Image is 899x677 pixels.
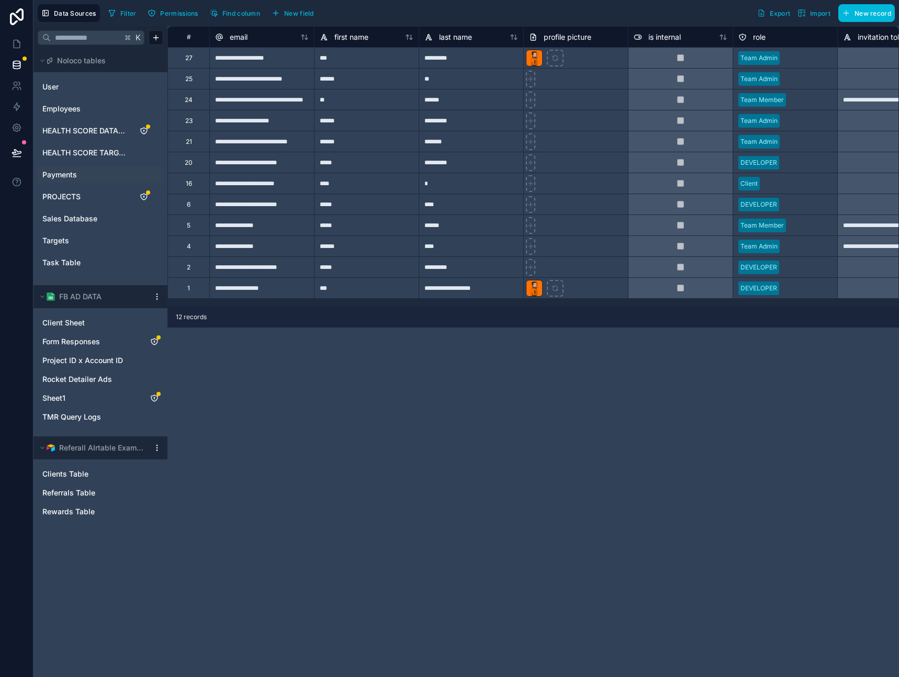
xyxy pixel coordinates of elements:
[42,355,123,366] span: Project ID x Account ID
[38,466,163,482] div: Clients Table
[42,170,77,180] span: Payments
[144,5,206,21] a: Permissions
[42,213,97,224] span: Sales Database
[740,74,778,84] div: Team Admin
[176,313,207,321] span: 12 records
[187,284,190,292] div: 1
[740,53,778,63] div: Team Admin
[59,443,144,453] span: Referall AIrtable Example
[38,144,163,161] div: HEALTH SCORE TARGET
[47,292,55,301] img: Google Sheets logo
[38,441,149,455] button: Airtable LogoReferall AIrtable Example
[187,200,190,209] div: 6
[42,506,95,517] span: Rewards Table
[38,232,163,249] div: Targets
[42,257,127,268] a: Task Table
[38,333,163,350] div: Form Responses
[648,32,681,42] span: is internal
[810,9,830,17] span: Import
[268,5,318,21] button: New field
[42,126,127,136] a: HEALTH SCORE DATABASE
[740,263,777,272] div: DEVELOPER
[38,122,163,139] div: HEALTH SCORE DATABASE
[134,34,142,41] span: K
[42,82,127,92] a: User
[439,32,472,42] span: last name
[185,117,193,125] div: 23
[334,32,368,42] span: first name
[38,371,163,388] div: Rocket Detailer Ads
[42,104,81,114] span: Employees
[42,488,95,498] span: Referrals Table
[740,116,778,126] div: Team Admin
[38,484,163,501] div: Referrals Table
[42,170,127,180] a: Payments
[38,409,163,425] div: TMR Query Logs
[185,96,193,104] div: 24
[187,221,190,230] div: 5
[42,191,127,202] a: PROJECTS
[838,4,895,22] button: New record
[230,32,248,42] span: email
[187,263,190,272] div: 2
[38,210,163,227] div: Sales Database
[38,352,163,369] div: Project ID x Account ID
[185,159,193,167] div: 20
[42,469,138,479] a: Clients Table
[38,4,100,22] button: Data Sources
[753,32,766,42] span: role
[42,213,127,224] a: Sales Database
[42,355,138,366] a: Project ID x Account ID
[38,166,163,183] div: Payments
[160,9,198,17] span: Permissions
[544,32,591,42] span: profile picture
[834,4,895,22] a: New record
[42,374,138,385] a: Rocket Detailer Ads
[42,393,65,403] span: Sheet1
[42,318,85,328] span: Client Sheet
[38,188,163,205] div: PROJECTS
[38,254,163,271] div: Task Table
[284,9,314,17] span: New field
[42,412,101,422] span: TMR Query Logs
[42,393,138,403] a: Sheet1
[42,191,81,202] span: PROJECTS
[794,4,834,22] button: Import
[740,179,758,188] div: Client
[38,53,157,68] button: Noloco tables
[47,444,55,452] img: Airtable Logo
[54,9,96,17] span: Data Sources
[740,242,778,251] div: Team Admin
[740,137,778,146] div: Team Admin
[42,257,81,268] span: Task Table
[754,4,794,22] button: Export
[187,242,191,251] div: 4
[42,336,100,347] span: Form Responses
[38,314,163,331] div: Client Sheet
[42,148,127,158] a: HEALTH SCORE TARGET
[740,284,777,293] div: DEVELOPER
[144,5,201,21] button: Permissions
[222,9,260,17] span: Find column
[42,318,138,328] a: Client Sheet
[42,506,138,517] a: Rewards Table
[42,235,127,246] a: Targets
[176,33,201,41] div: #
[185,54,193,62] div: 27
[42,374,112,385] span: Rocket Detailer Ads
[38,390,163,407] div: Sheet1
[38,503,163,520] div: Rewards Table
[120,9,137,17] span: Filter
[42,488,138,498] a: Referrals Table
[740,95,784,105] div: Team Member
[104,5,140,21] button: Filter
[206,5,264,21] button: Find column
[42,412,138,422] a: TMR Query Logs
[42,469,88,479] span: Clients Table
[770,9,790,17] span: Export
[740,200,777,209] div: DEVELOPER
[57,55,106,66] span: Noloco tables
[59,291,102,302] span: FB AD DATA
